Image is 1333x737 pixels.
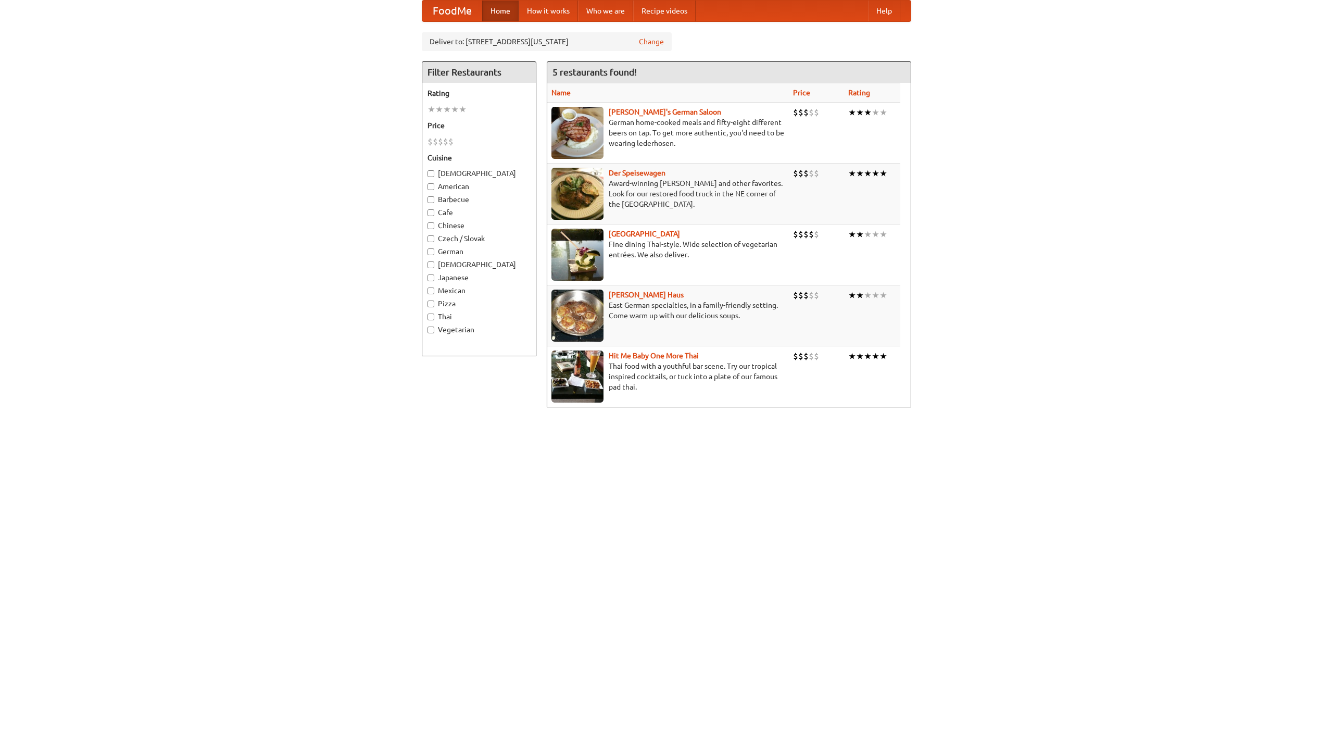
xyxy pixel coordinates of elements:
li: $ [814,107,819,118]
label: Mexican [427,285,531,296]
a: Der Speisewagen [609,169,665,177]
label: German [427,246,531,257]
input: Czech / Slovak [427,235,434,242]
li: $ [803,168,809,179]
li: ★ [872,229,879,240]
li: $ [793,107,798,118]
li: ★ [848,290,856,301]
label: Barbecue [427,194,531,205]
input: Pizza [427,301,434,307]
li: ★ [856,168,864,179]
a: How it works [519,1,578,21]
li: ★ [864,168,872,179]
li: $ [814,290,819,301]
h5: Cuisine [427,153,531,163]
li: $ [793,229,798,240]
label: Vegetarian [427,324,531,335]
li: ★ [856,229,864,240]
li: ★ [848,168,856,179]
li: ★ [872,107,879,118]
input: Cafe [427,209,434,216]
a: [PERSON_NAME]'s German Saloon [609,108,721,116]
li: ★ [848,229,856,240]
li: $ [798,107,803,118]
li: $ [448,136,454,147]
li: $ [798,351,803,362]
li: ★ [872,351,879,362]
a: Hit Me Baby One More Thai [609,352,699,360]
li: ★ [848,351,856,362]
li: ★ [856,290,864,301]
li: ★ [856,351,864,362]
input: Vegetarian [427,327,434,333]
li: $ [814,168,819,179]
li: $ [814,229,819,240]
input: Barbecue [427,196,434,203]
input: German [427,248,434,255]
label: Cafe [427,207,531,218]
li: ★ [427,104,435,115]
p: Thai food with a youthful bar scene. Try our tropical inspired cocktails, or tuck into a plate of... [551,361,785,392]
p: Award-winning [PERSON_NAME] and other favorites. Look for our restored food truck in the NE corne... [551,178,785,209]
label: [DEMOGRAPHIC_DATA] [427,168,531,179]
p: East German specialties, in a family-friendly setting. Come warm up with our delicious soups. [551,300,785,321]
input: American [427,183,434,190]
li: $ [809,290,814,301]
label: Chinese [427,220,531,231]
h4: Filter Restaurants [422,62,536,83]
a: Price [793,89,810,97]
input: [DEMOGRAPHIC_DATA] [427,170,434,177]
h5: Price [427,120,531,131]
input: Chinese [427,222,434,229]
a: FoodMe [422,1,482,21]
a: Recipe videos [633,1,696,21]
b: [GEOGRAPHIC_DATA] [609,230,680,238]
li: $ [803,351,809,362]
li: ★ [451,104,459,115]
a: Change [639,36,664,47]
img: esthers.jpg [551,107,603,159]
a: Home [482,1,519,21]
li: $ [798,168,803,179]
input: Mexican [427,288,434,294]
li: $ [438,136,443,147]
li: ★ [864,351,872,362]
a: [PERSON_NAME] Haus [609,291,684,299]
p: Fine dining Thai-style. Wide selection of vegetarian entrées. We also deliver. [551,239,785,260]
li: ★ [879,290,887,301]
li: ★ [879,107,887,118]
li: $ [793,351,798,362]
li: ★ [872,290,879,301]
li: ★ [443,104,451,115]
li: ★ [879,229,887,240]
img: kohlhaus.jpg [551,290,603,342]
li: $ [427,136,433,147]
label: Japanese [427,272,531,283]
li: $ [793,168,798,179]
li: $ [443,136,448,147]
img: satay.jpg [551,229,603,281]
li: $ [809,168,814,179]
li: $ [809,351,814,362]
li: $ [803,107,809,118]
li: $ [793,290,798,301]
label: [DEMOGRAPHIC_DATA] [427,259,531,270]
input: [DEMOGRAPHIC_DATA] [427,261,434,268]
li: ★ [864,290,872,301]
li: $ [798,229,803,240]
li: ★ [879,168,887,179]
a: Help [868,1,900,21]
li: $ [803,290,809,301]
p: German home-cooked meals and fifty-eight different beers on tap. To get more authentic, you'd nee... [551,117,785,148]
div: Deliver to: [STREET_ADDRESS][US_STATE] [422,32,672,51]
li: ★ [879,351,887,362]
img: speisewagen.jpg [551,168,603,220]
a: Name [551,89,571,97]
li: ★ [435,104,443,115]
li: $ [803,229,809,240]
label: Pizza [427,298,531,309]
